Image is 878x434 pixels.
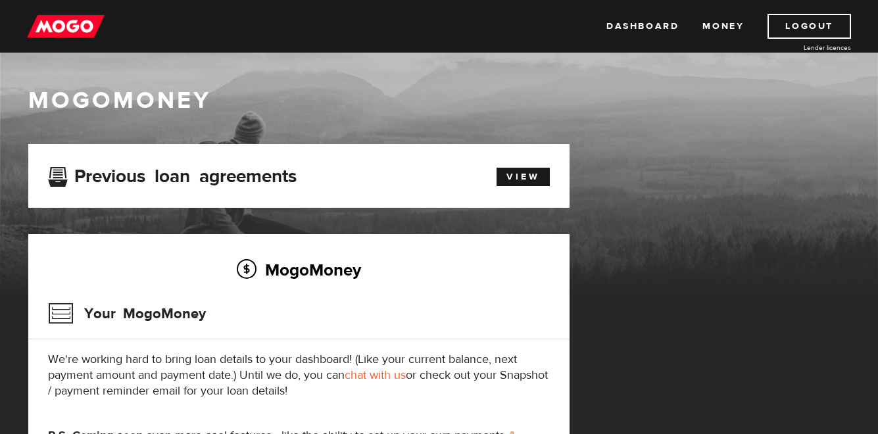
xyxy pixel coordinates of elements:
[702,14,744,39] a: Money
[27,14,105,39] img: mogo_logo-11ee424be714fa7cbb0f0f49df9e16ec.png
[497,168,550,186] a: View
[752,43,851,53] a: Lender licences
[28,87,850,114] h1: MogoMoney
[768,14,851,39] a: Logout
[345,368,406,383] a: chat with us
[48,297,206,331] h3: Your MogoMoney
[48,166,297,183] h3: Previous loan agreements
[48,352,550,399] p: We're working hard to bring loan details to your dashboard! (Like your current balance, next paym...
[606,14,679,39] a: Dashboard
[48,256,550,283] h2: MogoMoney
